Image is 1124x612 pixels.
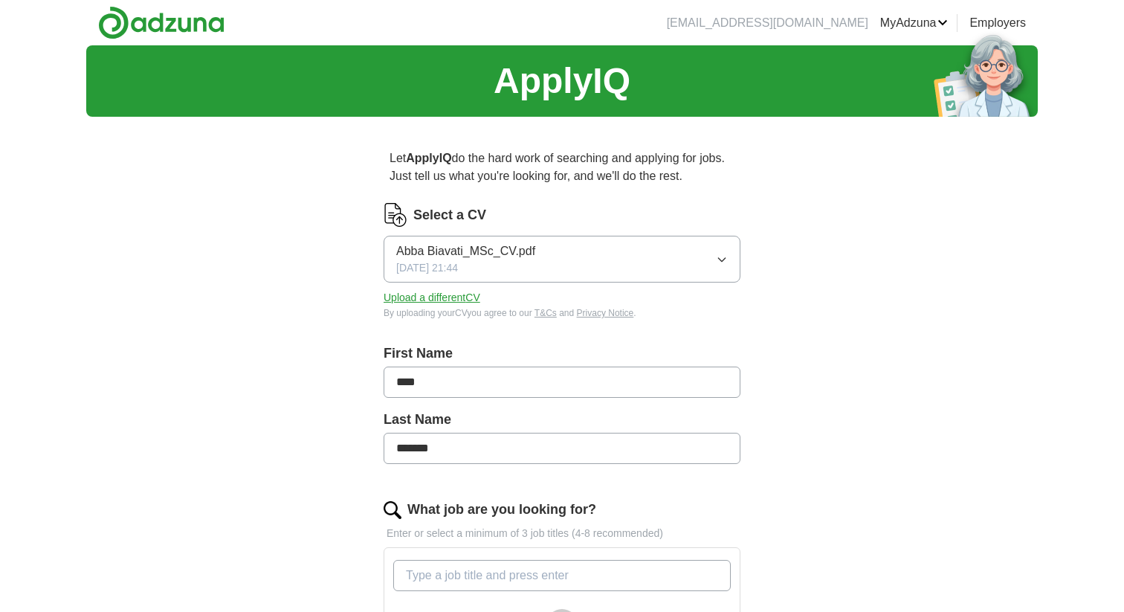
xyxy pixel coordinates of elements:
span: Abba Biavati_MSc_CV.pdf [396,242,535,260]
p: Let do the hard work of searching and applying for jobs. Just tell us what you're looking for, an... [384,144,740,191]
a: T&Cs [534,308,557,318]
div: By uploading your CV you agree to our and . [384,306,740,320]
span: [DATE] 21:44 [396,260,458,276]
h1: ApplyIQ [494,54,630,108]
a: MyAdzuna [880,14,949,32]
a: Privacy Notice [577,308,634,318]
img: Adzuna logo [98,6,225,39]
label: Last Name [384,410,740,430]
strong: ApplyIQ [406,152,451,164]
label: What job are you looking for? [407,500,596,520]
button: Abba Biavati_MSc_CV.pdf[DATE] 21:44 [384,236,740,283]
input: Type a job title and press enter [393,560,731,591]
img: search.png [384,501,401,519]
label: First Name [384,344,740,364]
label: Select a CV [413,205,486,225]
img: CV Icon [384,203,407,227]
button: Upload a differentCV [384,290,480,306]
a: Employers [969,14,1026,32]
li: [EMAIL_ADDRESS][DOMAIN_NAME] [667,14,868,32]
p: Enter or select a minimum of 3 job titles (4-8 recommended) [384,526,740,541]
